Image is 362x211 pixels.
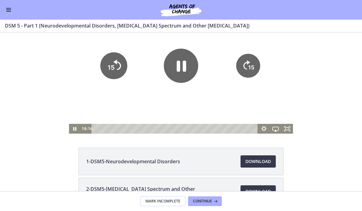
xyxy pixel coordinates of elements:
[164,41,198,75] button: Pause
[258,116,270,126] button: Show settings menu
[270,116,281,126] button: Airplay
[86,158,180,165] span: 1-DSM5-Neurodevelopmental Disorders
[241,155,276,168] a: Download
[241,185,276,198] a: Download
[96,116,255,126] div: Playbar
[5,22,350,29] h3: DSM 5 - Part 1 (Neurodevelopmental Disorders, [MEDICAL_DATA] Spectrum and Other [MEDICAL_DATA])
[108,56,115,64] tspan: 15
[248,56,254,63] tspan: 15
[100,44,127,71] button: Skip back 15 seconds
[281,116,293,126] button: Fullscreen
[144,2,218,17] img: Agents of Change Social Work Test Prep
[145,199,180,204] span: Mark Incomplete
[69,116,81,126] button: Pause
[193,199,212,204] span: Continue
[245,188,271,195] span: Download
[236,46,260,70] button: Skip ahead 15 seconds
[5,6,12,13] button: Enable menu
[245,158,271,165] span: Download
[188,196,222,206] button: Continue
[140,196,186,206] button: Mark Incomplete
[86,185,233,200] span: 2-DSM5-[MEDICAL_DATA] Spectrum and Other [MEDICAL_DATA]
